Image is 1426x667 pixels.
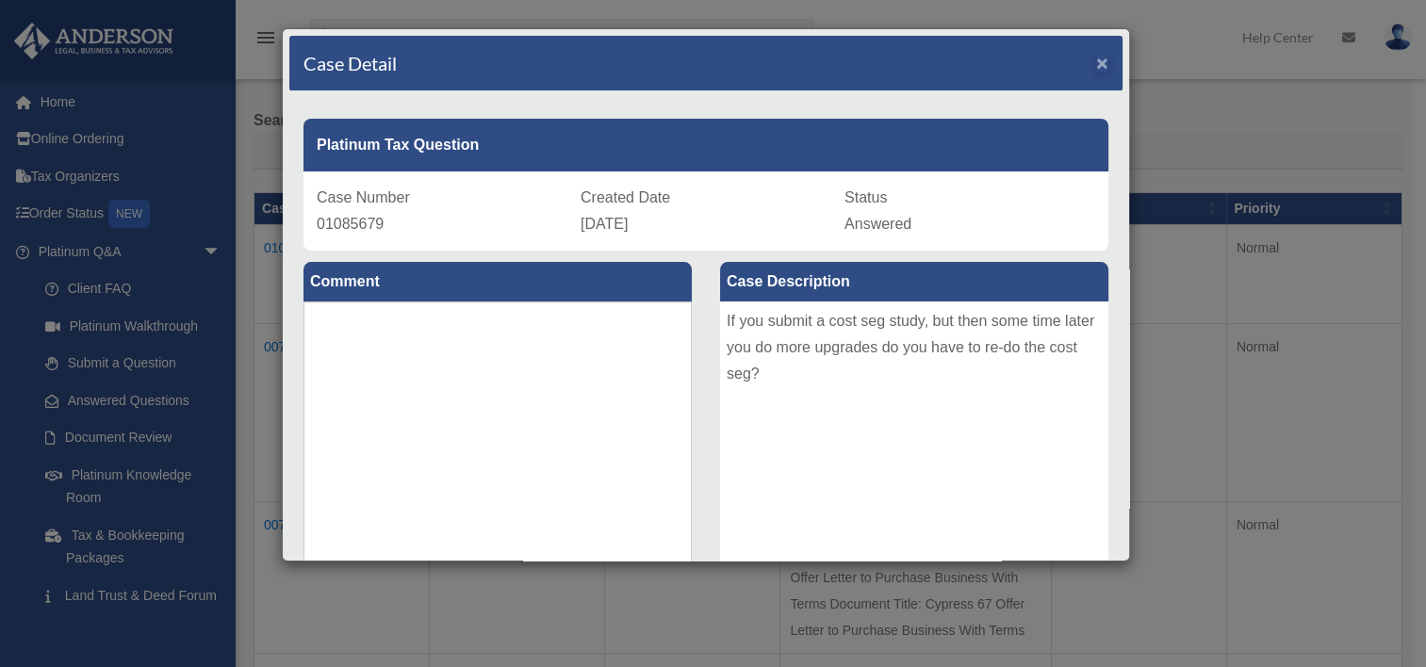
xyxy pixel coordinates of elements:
[844,216,911,232] span: Answered
[581,189,670,205] span: Created Date
[844,189,887,205] span: Status
[1096,53,1108,73] button: Close
[720,301,1108,584] div: If you submit a cost seg study, but then some time later you do more upgrades do you have to re-d...
[720,262,1108,301] label: Case Description
[1096,52,1108,73] span: ×
[303,119,1108,171] div: Platinum Tax Question
[317,189,410,205] span: Case Number
[581,216,628,232] span: [DATE]
[303,50,397,76] h4: Case Detail
[317,216,384,232] span: 01085679
[303,262,692,301] label: Comment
